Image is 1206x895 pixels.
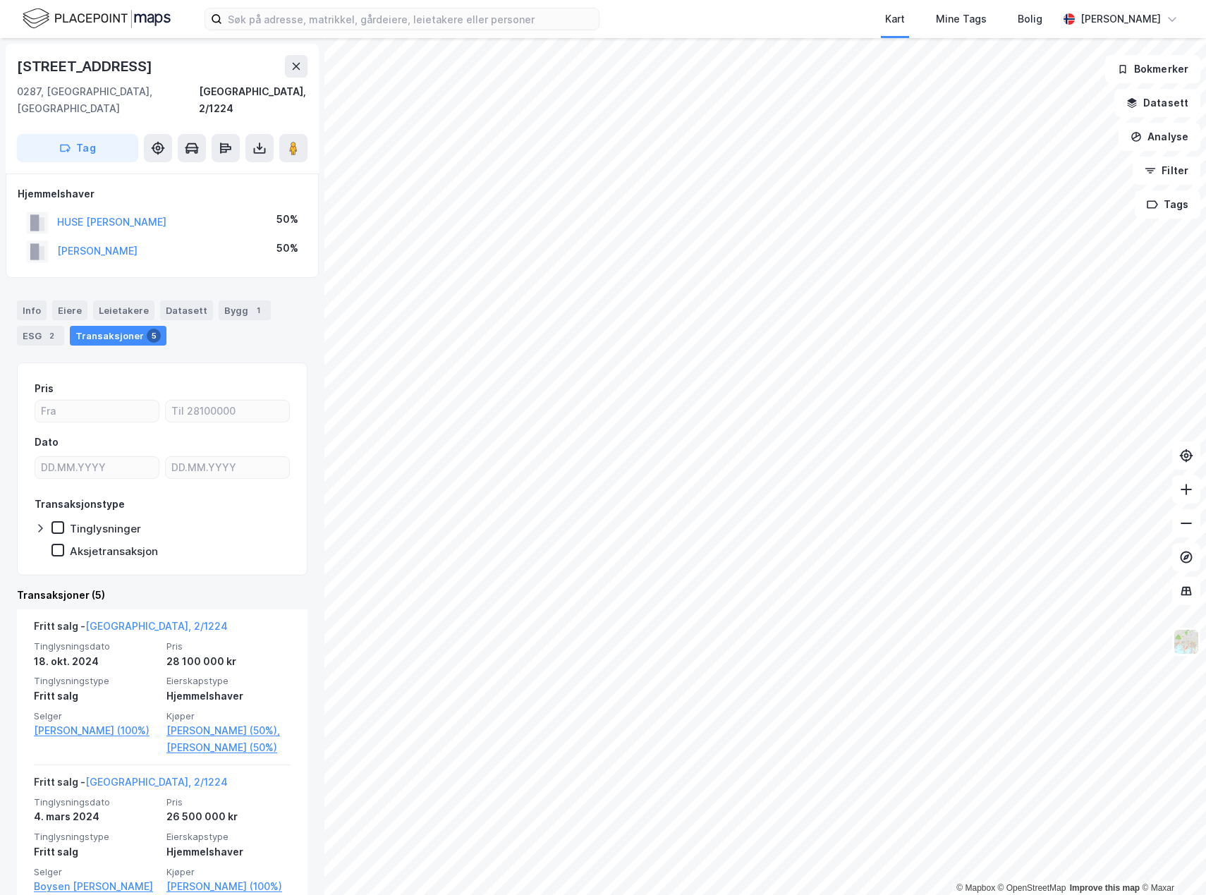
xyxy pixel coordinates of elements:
[34,831,158,843] span: Tinglysningstype
[23,6,171,31] img: logo.f888ab2527a4732fd821a326f86c7f29.svg
[34,653,158,670] div: 18. okt. 2024
[1173,628,1200,655] img: Z
[1135,190,1200,219] button: Tags
[35,496,125,513] div: Transaksjonstype
[166,401,289,422] input: Til 28100000
[35,457,159,478] input: DD.MM.YYYY
[166,796,291,808] span: Pris
[166,457,289,478] input: DD.MM.YYYY
[17,83,199,117] div: 0287, [GEOGRAPHIC_DATA], [GEOGRAPHIC_DATA]
[34,710,158,722] span: Selger
[1080,11,1161,28] div: [PERSON_NAME]
[17,134,138,162] button: Tag
[199,83,307,117] div: [GEOGRAPHIC_DATA], 2/1224
[166,688,291,705] div: Hjemmelshaver
[93,300,154,320] div: Leietakere
[18,185,307,202] div: Hjemmelshaver
[70,544,158,558] div: Aksjetransaksjon
[936,11,987,28] div: Mine Tags
[34,844,158,860] div: Fritt salg
[34,774,228,796] div: Fritt salg -
[222,8,599,30] input: Søk på adresse, matrikkel, gårdeiere, leietakere eller personer
[1133,157,1200,185] button: Filter
[17,587,307,604] div: Transaksjoner (5)
[219,300,271,320] div: Bygg
[1119,123,1200,151] button: Analyse
[166,844,291,860] div: Hjemmelshaver
[35,380,54,397] div: Pris
[166,710,291,722] span: Kjøper
[35,401,159,422] input: Fra
[34,796,158,808] span: Tinglysningsdato
[34,640,158,652] span: Tinglysningsdato
[85,620,228,632] a: [GEOGRAPHIC_DATA], 2/1224
[17,55,155,78] div: [STREET_ADDRESS]
[52,300,87,320] div: Eiere
[44,329,59,343] div: 2
[17,300,47,320] div: Info
[34,866,158,878] span: Selger
[34,808,158,825] div: 4. mars 2024
[1018,11,1042,28] div: Bolig
[166,640,291,652] span: Pris
[166,722,291,739] a: [PERSON_NAME] (50%),
[34,722,158,739] a: [PERSON_NAME] (100%)
[35,434,59,451] div: Dato
[166,878,291,895] a: [PERSON_NAME] (100%)
[998,883,1066,893] a: OpenStreetMap
[34,688,158,705] div: Fritt salg
[276,240,298,257] div: 50%
[166,739,291,756] a: [PERSON_NAME] (50%)
[1135,827,1206,895] iframe: Chat Widget
[147,329,161,343] div: 5
[70,326,166,346] div: Transaksjoner
[166,653,291,670] div: 28 100 000 kr
[1070,883,1140,893] a: Improve this map
[85,776,228,788] a: [GEOGRAPHIC_DATA], 2/1224
[160,300,213,320] div: Datasett
[70,522,141,535] div: Tinglysninger
[251,303,265,317] div: 1
[34,675,158,687] span: Tinglysningstype
[166,808,291,825] div: 26 500 000 kr
[885,11,905,28] div: Kart
[166,675,291,687] span: Eierskapstype
[1114,89,1200,117] button: Datasett
[956,883,995,893] a: Mapbox
[166,831,291,843] span: Eierskapstype
[1105,55,1200,83] button: Bokmerker
[276,211,298,228] div: 50%
[17,326,64,346] div: ESG
[34,618,228,640] div: Fritt salg -
[166,866,291,878] span: Kjøper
